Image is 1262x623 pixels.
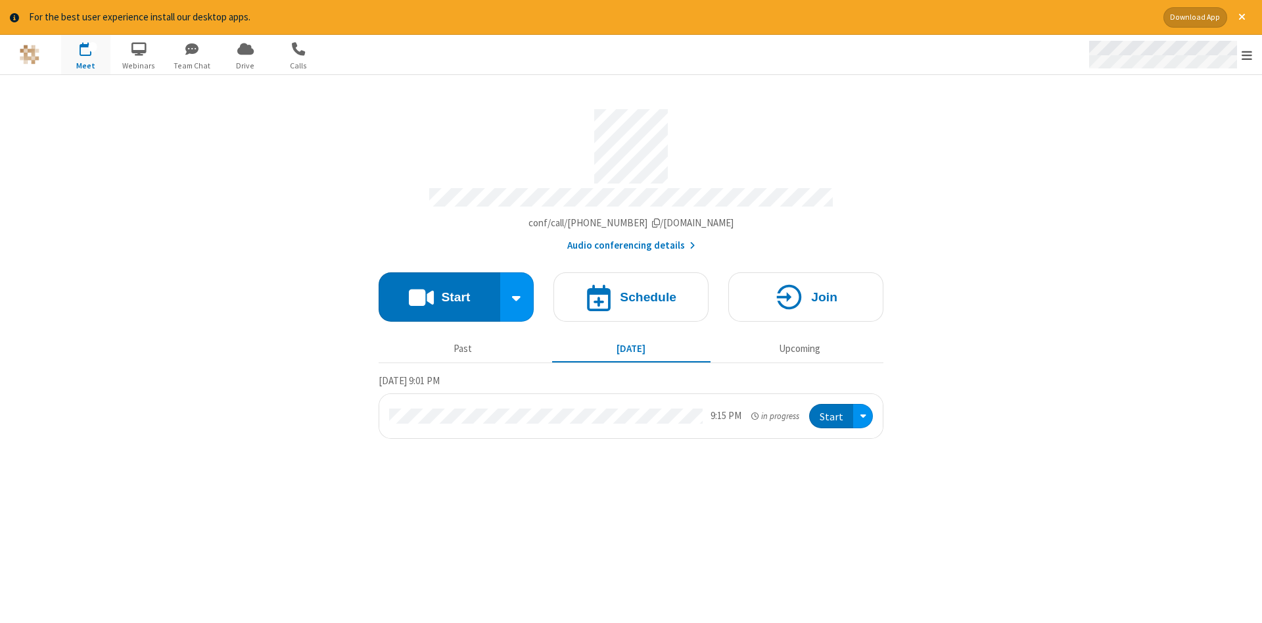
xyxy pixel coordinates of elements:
button: Logo [5,35,54,74]
button: Start [809,404,853,428]
em: in progress [751,410,799,422]
button: Upcoming [720,337,879,362]
button: Download App [1163,7,1227,28]
h4: Join [811,291,837,303]
button: Copy my meeting room linkCopy my meeting room link [528,216,734,231]
div: For the best user experience install our desktop apps. [29,10,1154,25]
img: QA Selenium DO NOT DELETE OR CHANGE [20,45,39,64]
div: 9:15 PM [711,409,741,424]
span: [DATE] 9:01 PM [379,374,440,387]
span: Drive [221,60,270,72]
div: Open menu [1077,35,1262,74]
h4: Schedule [620,291,676,303]
button: Close alert [1232,7,1252,28]
span: Meet [61,60,110,72]
section: Account details [379,99,883,253]
button: Audio conferencing details [567,238,695,253]
span: Team Chat [168,60,217,72]
button: Start [379,272,500,322]
button: Join [728,272,883,322]
span: Calls [274,60,323,72]
section: Today's Meetings [379,373,883,439]
span: Webinars [114,60,164,72]
span: Copy my meeting room link [528,216,734,229]
div: Start conference options [500,272,534,322]
div: 1 [89,42,97,52]
button: [DATE] [552,337,711,362]
button: Past [384,337,542,362]
button: Schedule [553,272,709,322]
div: Open menu [853,404,873,428]
h4: Start [441,291,470,303]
